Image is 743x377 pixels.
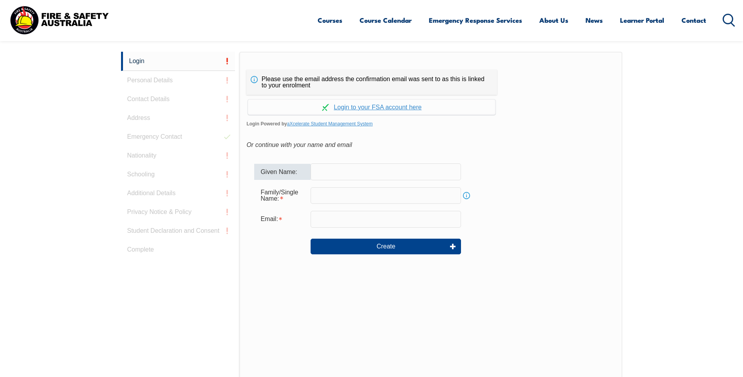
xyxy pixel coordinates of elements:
div: Family/Single Name is required. [254,185,311,206]
a: Course Calendar [360,10,412,31]
a: News [586,10,603,31]
a: Courses [318,10,342,31]
a: Login [121,52,235,71]
a: About Us [539,10,568,31]
a: Emergency Response Services [429,10,522,31]
a: aXcelerate Student Management System [287,121,373,127]
div: Or continue with your name and email [246,139,615,151]
div: Given Name: [254,164,311,179]
a: Contact [682,10,706,31]
div: Please use the email address the confirmation email was sent to as this is linked to your enrolment [246,70,497,95]
a: Info [461,190,472,201]
button: Create [311,239,461,254]
a: Learner Portal [620,10,664,31]
span: Login Powered by [246,118,615,130]
div: Email is required. [254,212,311,227]
img: Log in withaxcelerate [322,104,329,111]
